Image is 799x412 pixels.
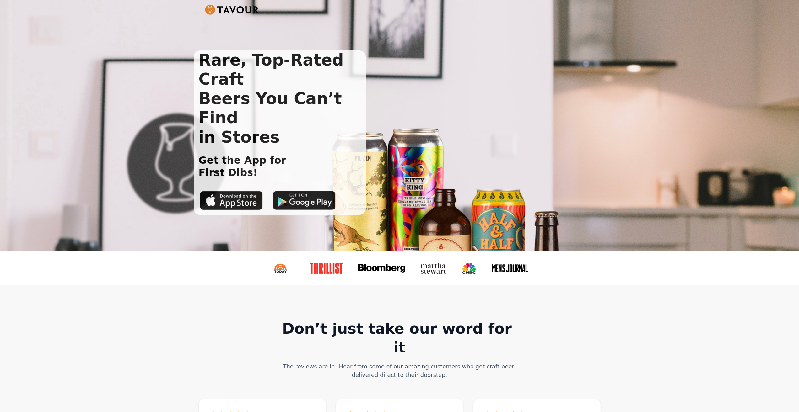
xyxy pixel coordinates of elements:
[282,320,517,356] strong: Don’t just take our word for it
[279,362,520,379] div: The reviews are in! Hear from some of our amazing customers who get craft beer delivered direct t...
[205,5,259,15] img: Untitled UI logotext
[194,50,366,147] h1: Rare, Top-Rated Craft Beers You Can’t Find in Stores
[205,5,259,15] a: Untitled UI logotextLogo
[194,154,286,178] h1: Get the App for First Dibs!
